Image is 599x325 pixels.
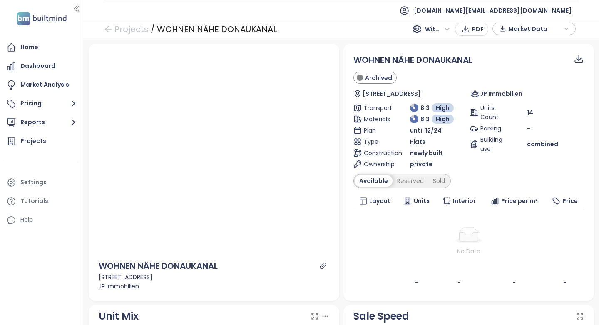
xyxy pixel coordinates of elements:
b: - [563,278,567,286]
span: Building use [480,135,509,153]
div: Settings [20,177,47,187]
span: combined [527,140,558,149]
span: Units [414,196,430,205]
a: Dashboard [4,58,79,75]
div: / [151,22,155,37]
div: JP Immobilien [99,282,329,291]
span: Interior [453,196,476,205]
a: link [319,262,327,270]
span: PDF [472,25,484,34]
div: Projects [20,136,46,146]
span: With VAT [425,23,450,35]
button: Pricing [4,95,79,112]
span: Flats [410,137,425,146]
button: Reports [4,114,79,131]
div: Tutorials [20,196,48,206]
span: [DOMAIN_NAME][EMAIL_ADDRESS][DOMAIN_NAME] [414,0,572,20]
span: JP Immobilien [480,89,522,98]
a: arrow-left Projects [104,22,149,37]
a: Home [4,39,79,56]
span: Transport [364,103,392,112]
span: [STREET_ADDRESS] [363,89,421,98]
span: Layout [369,196,390,205]
a: Projects [4,133,79,150]
div: WOHNEN NÄHE DONAUKANAL [157,22,277,37]
span: - [527,124,530,132]
span: Units Count [480,103,509,122]
span: private [410,160,432,169]
div: No Data [357,247,581,256]
div: Home [20,42,38,52]
span: Market Data [508,22,562,35]
span: 8.3 [420,103,430,112]
div: Available [355,175,393,187]
div: Dashboard [20,61,55,71]
b: - [457,278,461,286]
span: Price [562,196,578,205]
span: High [436,103,450,112]
div: Help [4,212,79,228]
a: Tutorials [4,193,79,210]
span: Ownership [364,160,392,169]
div: Market Analysis [20,80,69,90]
span: 14 [527,108,533,117]
span: High [436,115,450,124]
span: Materials [364,115,392,124]
span: Price per m² [501,196,538,205]
div: button [497,22,571,35]
div: WOHNEN NÄHE DONAUKANAL [99,260,218,272]
span: Plan [364,126,392,135]
span: Archived [365,73,392,82]
span: until 12/24 [410,126,442,135]
div: Help [20,215,33,225]
button: PDF [455,22,488,36]
a: Settings [4,174,79,191]
img: logo [14,10,69,27]
div: Sold [428,175,450,187]
span: newly built [410,148,443,157]
b: - [415,278,418,286]
div: Sale Speed [353,308,409,324]
span: Type [364,137,392,146]
span: arrow-left [104,25,112,33]
span: Construction [364,148,392,157]
span: 8.3 [420,115,430,124]
b: - [512,278,516,286]
span: Parking [480,124,509,133]
div: Unit Mix [99,308,139,324]
span: WOHNEN NÄHE DONAUKANAL [353,54,472,66]
div: Reserved [393,175,428,187]
a: Market Analysis [4,77,79,93]
div: [STREET_ADDRESS] [99,272,329,282]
